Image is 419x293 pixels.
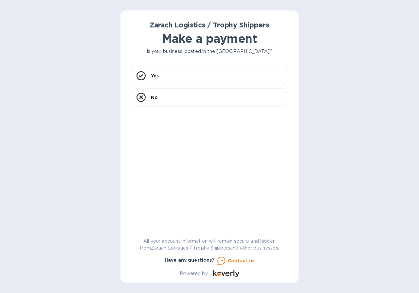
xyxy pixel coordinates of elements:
p: Powered by [180,270,208,277]
p: All your account information will remain secure and hidden from Zarach Logistics / Trophy Shipper... [131,238,288,252]
h1: Make a payment [131,32,288,45]
p: No [151,94,158,101]
p: Yes [151,73,159,79]
b: Zarach Logistics / Trophy Shippers [150,21,269,29]
p: Is your business located in the [GEOGRAPHIC_DATA]? [131,48,288,55]
b: Have any questions? [165,257,215,263]
u: Contact us [228,258,255,263]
